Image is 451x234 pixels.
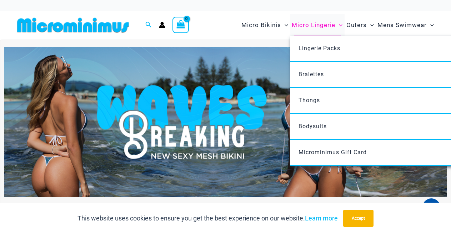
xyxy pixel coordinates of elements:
[345,14,376,36] a: OutersMenu ToggleMenu Toggle
[14,17,132,33] img: MM SHOP LOGO FLAT
[159,22,165,28] a: Account icon link
[4,47,447,197] img: Waves Breaking Ocean Bikini Pack
[299,45,340,52] span: Lingerie Packs
[290,14,344,36] a: Micro LingerieMenu ToggleMenu Toggle
[299,71,324,78] span: Bralettes
[299,123,327,130] span: Bodysuits
[77,213,338,224] p: This website uses cookies to ensure you get the best experience on our website.
[145,21,152,30] a: Search icon link
[292,16,335,34] span: Micro Lingerie
[377,16,427,34] span: Mens Swimwear
[241,16,281,34] span: Micro Bikinis
[335,16,342,34] span: Menu Toggle
[427,16,434,34] span: Menu Toggle
[367,16,374,34] span: Menu Toggle
[240,14,290,36] a: Micro BikinisMenu ToggleMenu Toggle
[299,149,367,156] span: Microminimus Gift Card
[343,210,374,227] button: Accept
[281,16,288,34] span: Menu Toggle
[239,13,437,37] nav: Site Navigation
[305,214,338,222] a: Learn more
[346,16,367,34] span: Outers
[172,17,189,33] a: View Shopping Cart, empty
[376,14,436,36] a: Mens SwimwearMenu ToggleMenu Toggle
[299,97,320,104] span: Thongs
